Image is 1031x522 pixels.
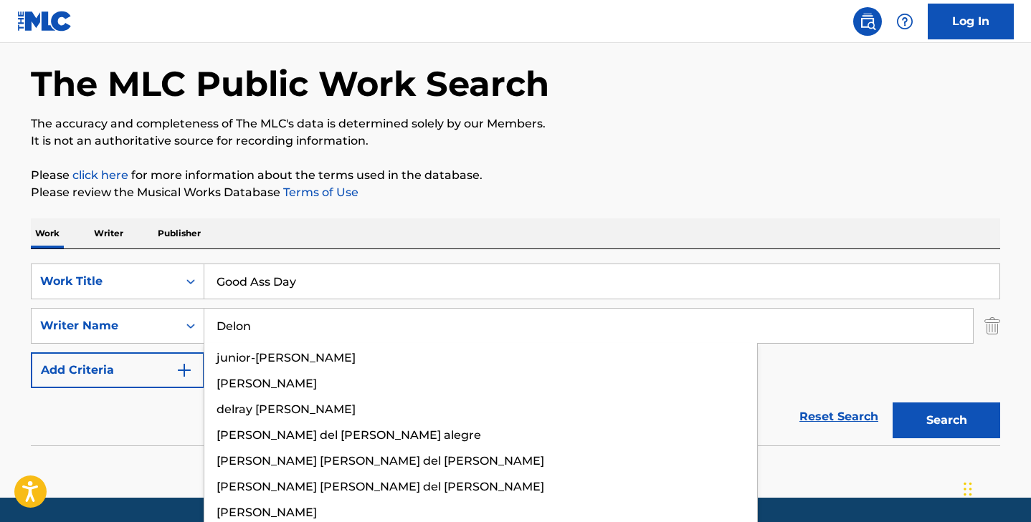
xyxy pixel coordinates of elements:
[176,362,193,379] img: 9d2ae6d4665cec9f34b9.svg
[153,218,205,248] p: Publisher
[896,13,913,30] img: help
[792,401,885,432] a: Reset Search
[90,218,128,248] p: Writer
[217,377,317,390] span: [PERSON_NAME]
[853,7,882,36] a: Public Search
[31,218,64,248] p: Work
[217,428,481,442] span: [PERSON_NAME] del [PERSON_NAME] alegre
[217,454,544,468] span: [PERSON_NAME] [PERSON_NAME] del [PERSON_NAME]
[859,13,876,30] img: search
[31,115,1000,132] p: The accuracy and completeness of The MLC's data is determined solely by our Members.
[217,351,356,364] span: junior-[PERSON_NAME]
[31,167,1000,184] p: Please for more information about the terms used in the database.
[893,402,1000,438] button: Search
[72,168,128,182] a: click here
[928,4,1014,39] a: Log In
[280,185,358,199] a: Terms of Use
[40,317,169,334] div: Writer Name
[959,453,1031,522] iframe: Chat Widget
[31,264,1000,445] form: Search Form
[40,273,169,290] div: Work Title
[217,480,544,493] span: [PERSON_NAME] [PERSON_NAME] del [PERSON_NAME]
[890,7,919,36] div: Help
[984,308,1000,344] img: Delete Criterion
[217,506,317,519] span: [PERSON_NAME]
[31,352,204,388] button: Add Criteria
[17,11,72,32] img: MLC Logo
[31,184,1000,201] p: Please review the Musical Works Database
[964,468,972,511] div: Drag
[217,402,356,416] span: delray [PERSON_NAME]
[31,132,1000,150] p: It is not an authoritative source for recording information.
[31,62,549,105] h1: The MLC Public Work Search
